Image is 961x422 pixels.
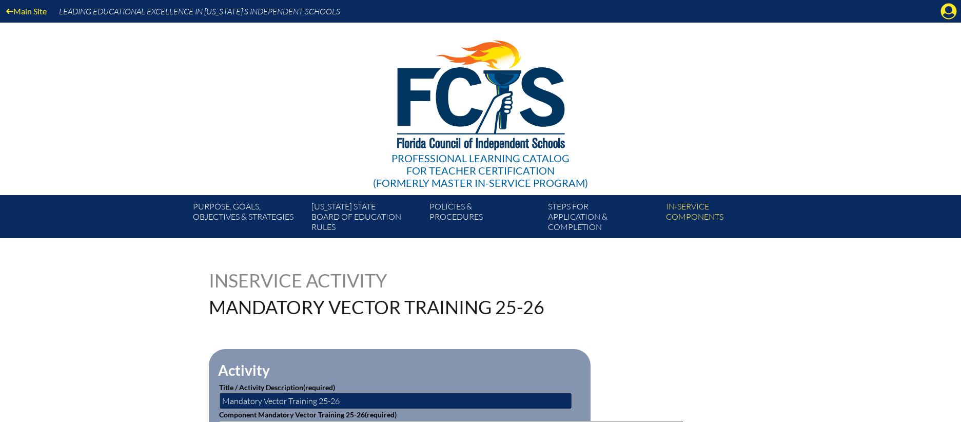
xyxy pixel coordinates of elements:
label: Component Mandatory Vector Training 25-26 [219,410,397,419]
span: (required) [365,410,397,419]
span: (required) [303,383,335,392]
h1: Mandatory Vector Training 25-26 [209,298,546,316]
a: [US_STATE] StateBoard of Education rules [307,199,425,238]
label: Title / Activity Description [219,383,335,392]
legend: Activity [217,361,271,379]
a: Purpose, goals,objectives & strategies [189,199,307,238]
a: Policies &Procedures [425,199,543,238]
img: FCISlogo221.eps [375,23,586,163]
svg: Manage account [940,3,957,20]
a: In-servicecomponents [662,199,780,238]
a: Steps forapplication & completion [544,199,662,238]
span: for Teacher Certification [406,164,555,177]
div: Professional Learning Catalog (formerly Master In-service Program) [373,152,588,189]
h1: Inservice Activity [209,271,416,290]
a: Main Site [2,4,51,18]
a: Professional Learning Catalog for Teacher Certification(formerly Master In-service Program) [369,21,592,191]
